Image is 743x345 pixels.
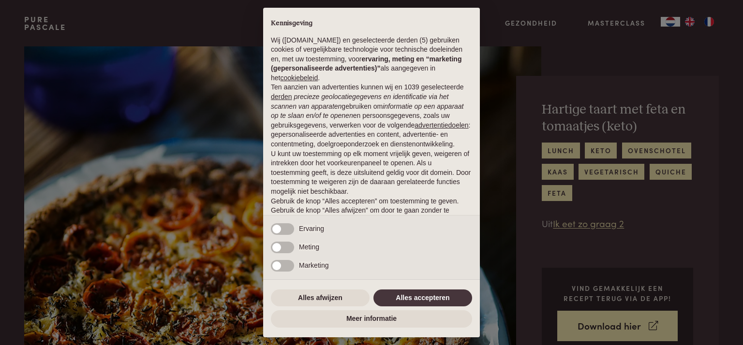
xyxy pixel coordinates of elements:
p: Wij ([DOMAIN_NAME]) en geselecteerde derden (5) gebruiken cookies of vergelijkbare technologie vo... [271,36,472,83]
span: Ervaring [299,225,324,232]
span: Meting [299,243,319,251]
span: Marketing [299,261,328,269]
a: cookiebeleid [280,74,318,82]
button: derden [271,92,292,102]
em: informatie op een apparaat op te slaan en/of te openen [271,102,464,120]
em: precieze geolocatiegegevens en identificatie via het scannen van apparaten [271,93,448,110]
p: Gebruik de knop “Alles accepteren” om toestemming te geven. Gebruik de knop “Alles afwijzen” om d... [271,197,472,225]
button: Alles accepteren [373,289,472,307]
button: Alles afwijzen [271,289,370,307]
button: Meer informatie [271,310,472,328]
strong: ervaring, meting en “marketing (gepersonaliseerde advertenties)” [271,55,461,72]
p: U kunt uw toestemming op elk moment vrijelijk geven, weigeren of intrekken door het voorkeurenpan... [271,149,472,197]
p: Ten aanzien van advertenties kunnen wij en 1039 geselecteerde gebruiken om en persoonsgegevens, z... [271,83,472,149]
h2: Kennisgeving [271,19,472,28]
button: advertentiedoelen [415,121,468,130]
